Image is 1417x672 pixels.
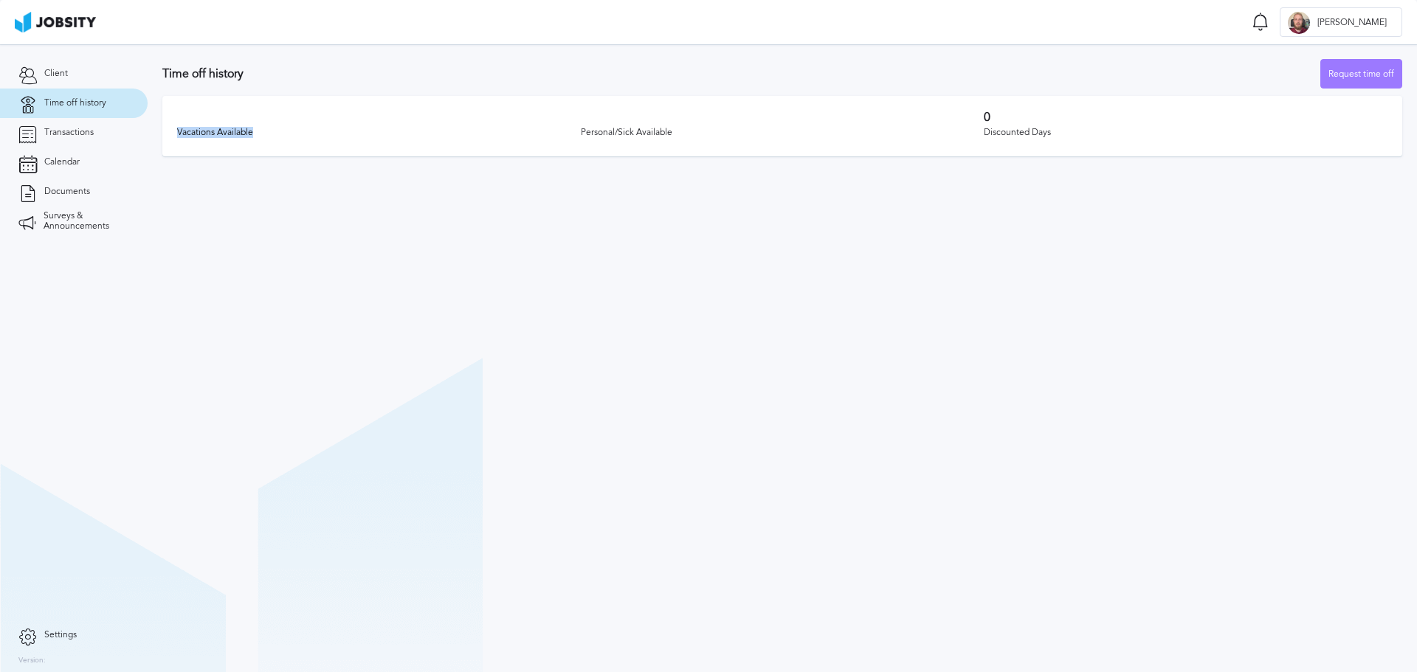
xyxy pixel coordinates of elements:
span: [PERSON_NAME] [1310,18,1394,28]
h3: Time off history [162,67,1320,80]
button: Request time off [1320,59,1402,89]
span: Client [44,69,68,79]
span: Time off history [44,98,106,108]
span: Settings [44,630,77,640]
span: Surveys & Announcements [44,211,129,232]
div: Personal/Sick Available [581,128,985,138]
img: ab4bad089aa723f57921c736e9817d99.png [15,12,96,32]
h3: 0 [984,111,1387,124]
label: Version: [18,657,46,665]
div: L [1288,12,1310,34]
span: Transactions [44,128,94,138]
div: Discounted Days [984,128,1387,138]
span: Calendar [44,157,80,167]
button: L[PERSON_NAME] [1280,7,1402,37]
div: Vacations Available [177,128,581,138]
div: Request time off [1321,60,1402,89]
span: Documents [44,187,90,197]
